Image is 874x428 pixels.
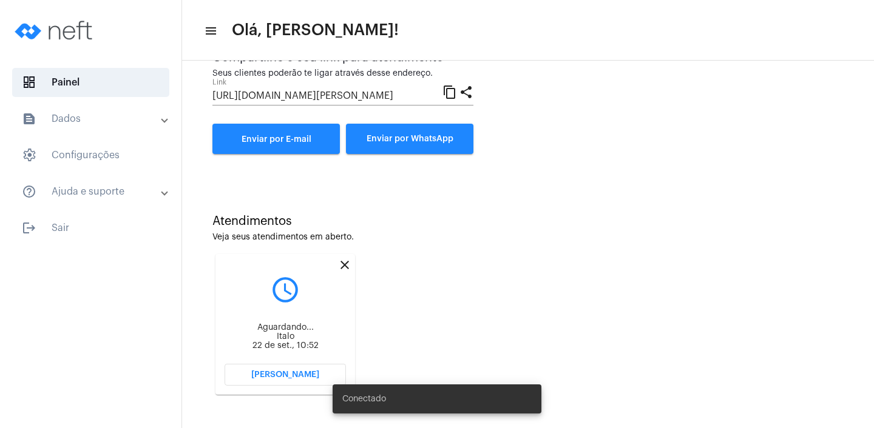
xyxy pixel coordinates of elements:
[22,75,36,90] span: sidenav icon
[225,341,346,350] div: 22 de set., 10:52
[22,221,36,235] mat-icon: sidenav icon
[22,184,36,199] mat-icon: sidenav icon
[212,215,844,228] div: Atendimentos
[251,370,319,379] span: [PERSON_NAME]
[10,6,101,55] img: logo-neft-novo-2.png
[212,124,340,154] a: Enviar por E-mail
[7,104,181,133] mat-expansion-panel-header: sidenav iconDados
[442,84,457,99] mat-icon: content_copy
[12,68,169,97] span: Painel
[212,69,473,78] div: Seus clientes poderão te ligar através desse endereço.
[337,258,352,272] mat-icon: close
[232,21,399,40] span: Olá, [PERSON_NAME]!
[12,213,169,242] span: Sair
[22,184,162,199] mat-panel-title: Ajuda e suporte
[12,141,169,170] span: Configurações
[459,84,473,99] mat-icon: share
[225,332,346,341] div: Italo
[212,233,844,242] div: Veja seus atendimentos em aberto.
[22,112,36,126] mat-icon: sidenav icon
[225,323,346,332] div: Aguardando...
[204,24,216,38] mat-icon: sidenav icon
[22,148,36,162] span: sidenav icon
[242,135,311,144] span: Enviar por E-mail
[7,177,181,206] mat-expansion-panel-header: sidenav iconAjuda e suporte
[342,393,386,405] span: Conectado
[225,364,346,386] button: [PERSON_NAME]
[22,112,162,126] mat-panel-title: Dados
[225,275,346,305] mat-icon: query_builder
[367,135,453,143] span: Enviar por WhatsApp
[346,124,473,154] button: Enviar por WhatsApp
